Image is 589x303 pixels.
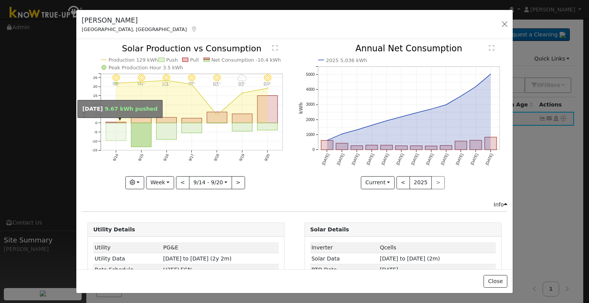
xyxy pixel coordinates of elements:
strong: Utility Details [93,226,135,233]
i: 9/19 - MostlyCloudy [237,74,247,82]
td: PTO Date [310,264,379,275]
button: < [397,176,410,189]
button: Week [146,176,174,189]
p: 89° [261,82,274,86]
text: 5000 [306,72,315,77]
td: Inverter [310,242,379,253]
text: [DATE] [366,153,375,166]
p: 83° [236,82,249,86]
button: 9/14 - 9/20 [189,176,232,189]
circle: onclick="" [444,103,448,106]
text: 2025 5,036 kWh [326,57,367,63]
text: 9/19 [239,153,245,162]
text: 9/14 [112,153,119,162]
circle: onclick="" [385,120,388,123]
rect: onclick="" [455,141,467,150]
text:  [489,45,494,51]
rect: onclick="" [365,145,377,150]
strong: Solar Details [310,226,349,233]
rect: onclick="" [351,146,363,150]
circle: onclick="" [242,92,243,94]
circle: onclick="" [140,81,142,83]
p: 94° [135,82,148,86]
span: [DATE] to [DATE] (2m) [380,256,440,262]
text: [DATE] [321,153,330,166]
rect: onclick="" [410,146,422,150]
circle: onclick="" [474,85,477,88]
span: [DATE] [380,267,398,273]
circle: onclick="" [400,115,403,118]
rect: onclick="" [470,141,482,150]
circle: onclick="" [355,129,358,132]
text: Push [166,57,178,63]
text: [DATE] [336,153,345,166]
td: Solar Data [310,253,379,264]
text: 9/20 [264,153,271,162]
button: 2025 [410,176,432,189]
p: 97° [185,82,199,86]
rect: onclick="" [336,144,348,150]
circle: onclick="" [489,73,492,76]
button: < [176,176,189,189]
span: ID: 1536, authorized: 09/09/25 [380,244,397,251]
circle: onclick="" [340,133,343,136]
td: Utility Data [93,253,162,264]
text: Net Consumption -10.4 kWh [212,57,281,63]
button: Current [361,176,395,189]
circle: onclick="" [267,88,268,89]
rect: onclick="" [156,118,177,123]
text: 9/16 [163,153,169,162]
rect: onclick="" [182,118,202,123]
text: Peak Production Hour 3.5 kWh [109,65,183,70]
td: Rate Schedule [93,264,162,275]
text: kWh [298,103,304,114]
text: Annual Net Consumption [355,44,462,54]
rect: onclick="" [258,96,278,123]
rect: onclick="" [182,123,202,133]
text: 4000 [306,88,315,92]
button: Close [484,275,507,288]
button: > [232,176,245,189]
rect: onclick="" [156,123,177,139]
i: 9/14 - Clear [112,74,120,82]
text: [DATE] [395,153,405,166]
text: 9/18 [213,153,220,162]
circle: onclick="" [459,95,462,98]
text: 9/15 [137,153,144,162]
span: [DATE] to [DATE] (2y 2m) [163,256,232,262]
p: 83° [211,82,224,86]
span: Z [163,267,192,273]
div: Info [494,201,507,209]
text: [DATE] [425,153,434,166]
rect: onclick="" [232,114,253,123]
text: [DATE] [380,153,390,166]
rect: onclick="" [440,146,452,150]
i: 9/16 - Clear [163,74,171,82]
circle: onclick="" [370,124,373,127]
circle: onclick="" [429,108,433,111]
span: [GEOGRAPHIC_DATA], [GEOGRAPHIC_DATA] [82,26,187,32]
rect: onclick="" [395,146,407,150]
text: [DATE] [440,153,449,166]
p: 101° [160,82,173,86]
rect: onclick="" [380,146,392,150]
text: 9/17 [188,153,195,162]
text: Solar Production vs Consumption [122,44,262,53]
a: Map [191,26,197,32]
rect: onclick="" [425,146,437,150]
text: -5 [94,130,97,134]
text: -10 [92,139,98,143]
text: 25 [93,75,98,80]
rect: onclick="" [131,123,151,147]
text: Pull [190,57,199,63]
circle: onclick="" [216,115,218,116]
rect: onclick="" [207,112,227,123]
i: 9/15 - Clear [138,74,145,82]
rect: onclick="" [106,123,126,141]
p: 90° [109,82,123,86]
h5: [PERSON_NAME] [82,15,197,25]
td: Utility [93,242,162,253]
span: 9.67 kWh pushed [105,106,158,112]
text: 0 [312,148,314,152]
text: 0 [95,121,98,125]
